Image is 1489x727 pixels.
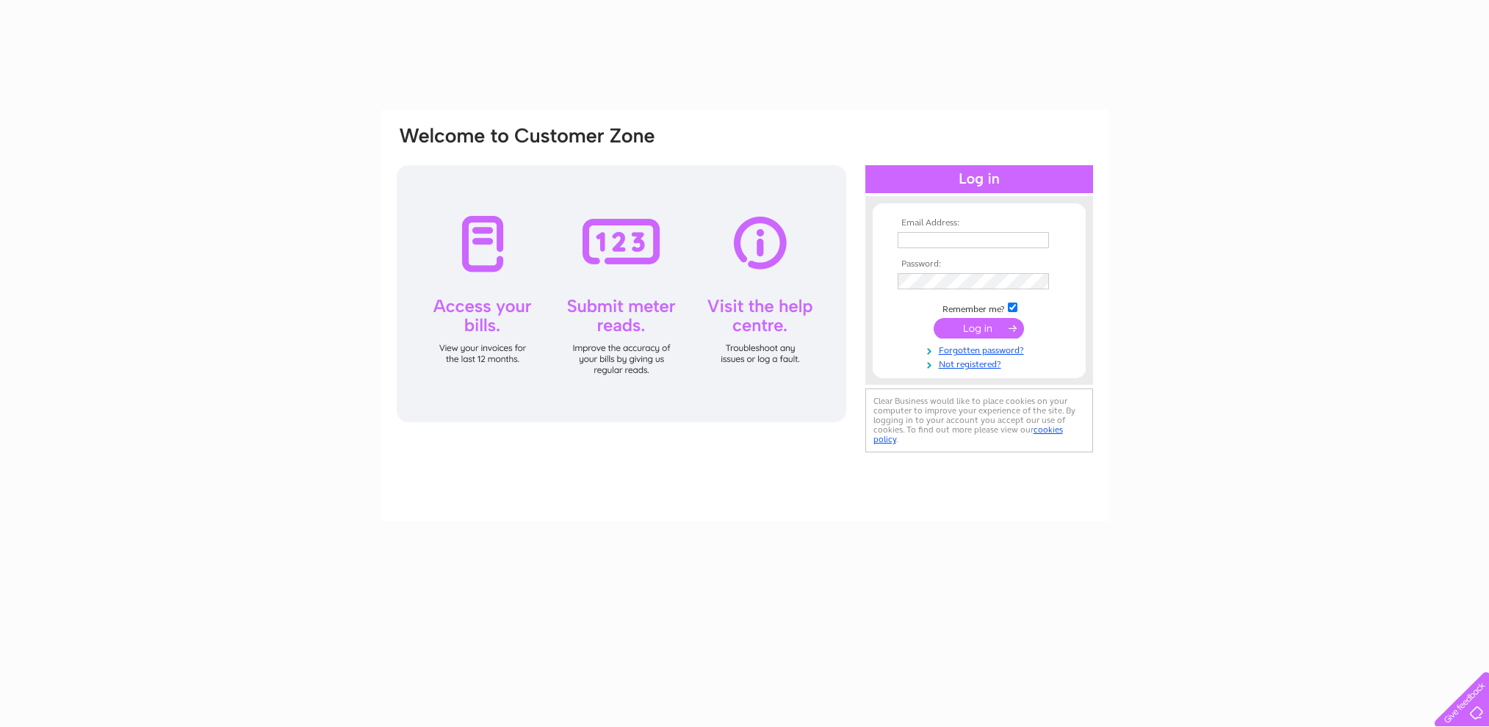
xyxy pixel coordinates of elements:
a: cookies policy [873,424,1063,444]
th: Email Address: [894,218,1064,228]
div: Clear Business would like to place cookies on your computer to improve your experience of the sit... [865,388,1093,452]
input: Submit [934,318,1024,339]
a: Not registered? [898,356,1064,370]
a: Forgotten password? [898,342,1064,356]
td: Remember me? [894,300,1064,315]
th: Password: [894,259,1064,270]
